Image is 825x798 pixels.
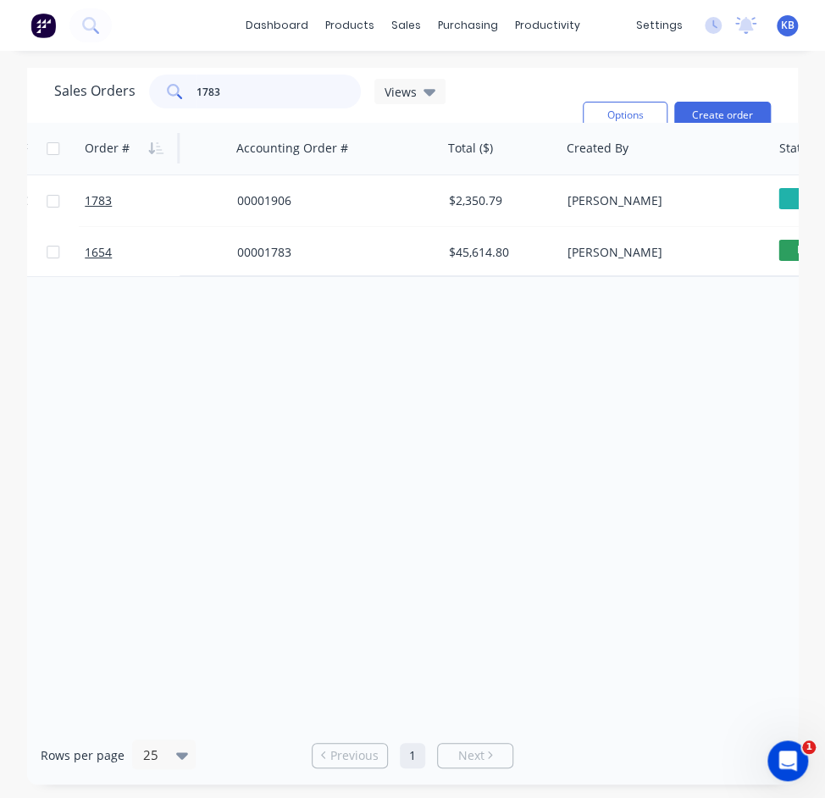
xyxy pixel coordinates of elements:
[385,83,417,101] span: Views
[197,75,362,108] input: Search...
[237,192,425,209] div: 00001906
[85,227,186,278] a: 1654
[85,192,112,209] span: 1783
[54,83,136,99] h1: Sales Orders
[583,102,667,129] button: Options
[449,244,549,261] div: $45,614.80
[400,743,425,768] a: Page 1 is your current page
[448,140,493,157] div: Total ($)
[85,244,112,261] span: 1654
[457,747,484,764] span: Next
[237,244,425,261] div: 00001783
[30,13,56,38] img: Factory
[507,13,589,38] div: productivity
[628,13,691,38] div: settings
[330,747,379,764] span: Previous
[41,747,125,764] span: Rows per page
[85,175,186,226] a: 1783
[449,192,549,209] div: $2,350.79
[237,13,317,38] a: dashboard
[567,244,755,261] div: [PERSON_NAME]
[305,743,520,768] ul: Pagination
[781,18,795,33] span: KB
[85,140,130,157] div: Order #
[802,740,816,754] span: 1
[313,747,387,764] a: Previous page
[236,140,348,157] div: Accounting Order #
[317,13,383,38] div: products
[383,13,429,38] div: sales
[767,740,808,781] iframe: Intercom live chat
[674,102,771,129] button: Create order
[438,747,512,764] a: Next page
[778,140,814,157] div: Status
[567,192,755,209] div: [PERSON_NAME]
[567,140,628,157] div: Created By
[429,13,507,38] div: purchasing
